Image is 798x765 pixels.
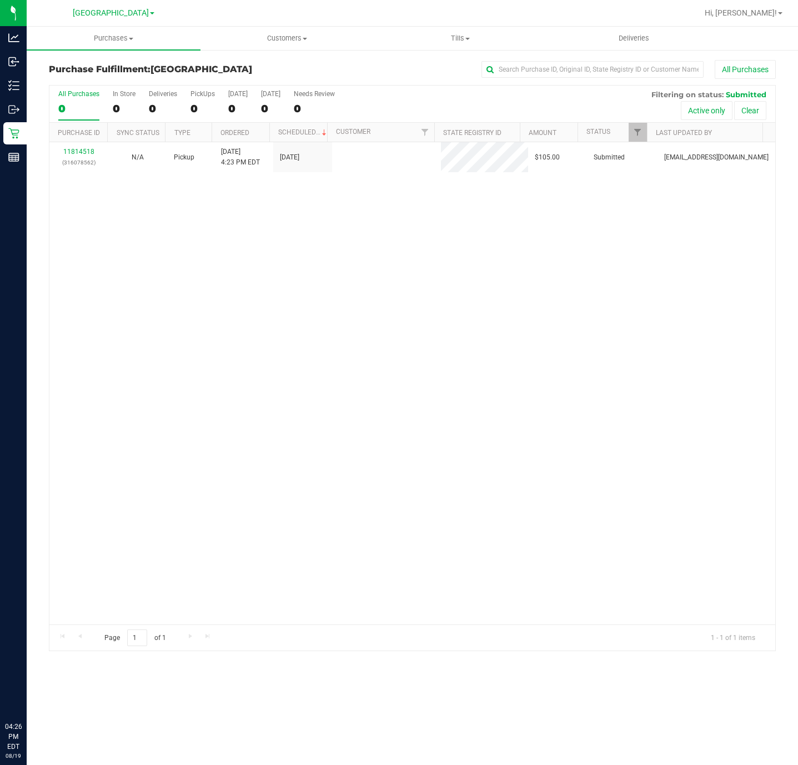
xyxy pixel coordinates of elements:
a: Customers [200,27,374,50]
span: Tills [374,33,547,43]
div: 0 [228,102,248,115]
span: Filtering on status: [651,90,724,99]
a: Customer [336,128,370,136]
a: Last Updated By [656,129,712,137]
a: Sync Status [117,129,159,137]
h3: Purchase Fulfillment: [49,64,291,74]
div: 0 [113,102,135,115]
div: All Purchases [58,90,99,98]
div: In Store [113,90,135,98]
span: Page of 1 [95,629,175,647]
a: State Registry ID [443,129,501,137]
div: 0 [149,102,177,115]
span: 1 - 1 of 1 items [702,629,764,646]
span: Not Applicable [132,153,144,161]
inline-svg: Retail [8,128,19,139]
span: Hi, [PERSON_NAME]! [705,8,777,17]
a: Status [586,128,610,136]
input: 1 [127,629,147,647]
a: Type [174,129,190,137]
a: Scheduled [278,128,329,136]
a: Purchases [27,27,200,50]
a: Ordered [220,129,249,137]
div: [DATE] [261,90,280,98]
inline-svg: Inbound [8,56,19,67]
div: 0 [58,102,99,115]
span: Submitted [594,152,625,163]
a: Filter [415,123,434,142]
div: 0 [261,102,280,115]
span: Submitted [726,90,766,99]
div: 0 [294,102,335,115]
span: $105.00 [535,152,560,163]
button: N/A [132,152,144,163]
span: Customers [201,33,374,43]
div: Needs Review [294,90,335,98]
span: Purchases [27,33,200,43]
span: [GEOGRAPHIC_DATA] [73,8,149,18]
inline-svg: Analytics [8,32,19,43]
a: Deliveries [548,27,721,50]
a: Amount [529,129,556,137]
button: Clear [734,101,766,120]
p: 04:26 PM EDT [5,722,22,752]
div: [DATE] [228,90,248,98]
iframe: Resource center [11,676,44,709]
div: Deliveries [149,90,177,98]
inline-svg: Inventory [8,80,19,91]
span: [GEOGRAPHIC_DATA] [150,64,252,74]
a: 11814518 [63,148,94,156]
p: (316078562) [56,157,102,168]
button: All Purchases [715,60,776,79]
span: Deliveries [604,33,664,43]
inline-svg: Reports [8,152,19,163]
span: Pickup [174,152,194,163]
a: Filter [629,123,647,142]
a: Purchase ID [58,129,100,137]
a: Tills [374,27,548,50]
input: Search Purchase ID, Original ID, State Registry ID or Customer Name... [481,61,704,78]
span: [DATE] [280,152,299,163]
span: [DATE] 4:23 PM EDT [221,147,260,168]
div: 0 [190,102,215,115]
p: 08/19 [5,752,22,760]
inline-svg: Outbound [8,104,19,115]
button: Active only [681,101,732,120]
span: [EMAIL_ADDRESS][DOMAIN_NAME] [664,152,769,163]
div: PickUps [190,90,215,98]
